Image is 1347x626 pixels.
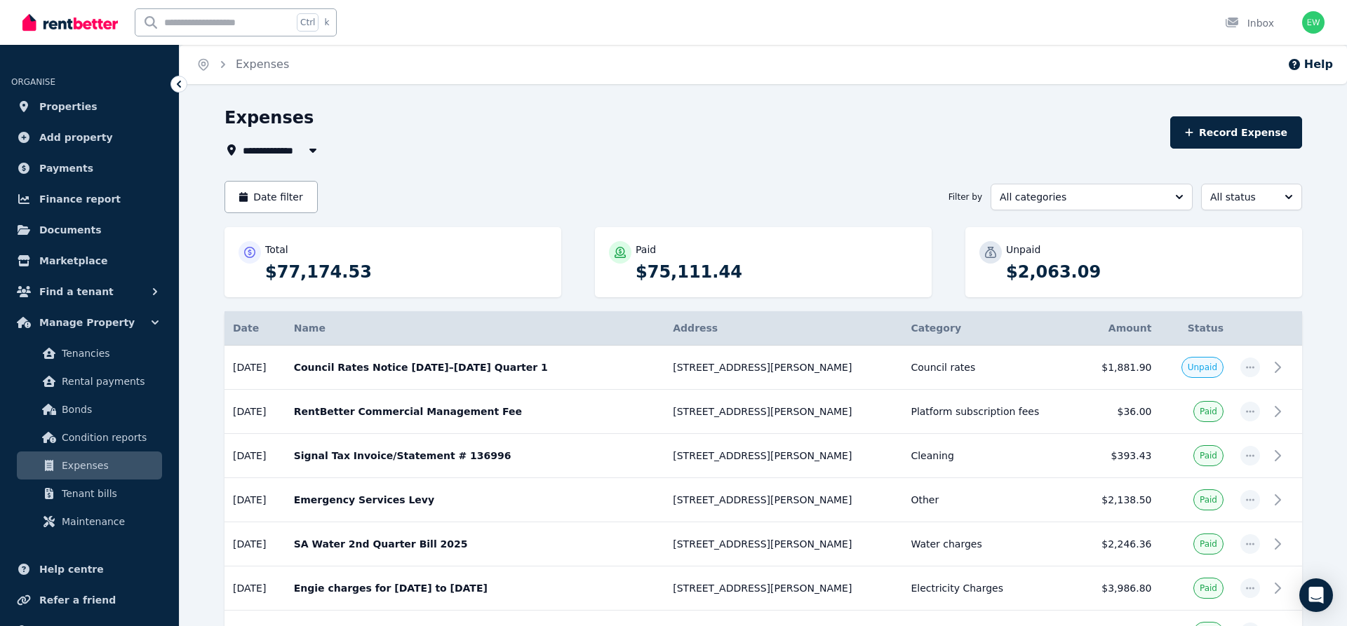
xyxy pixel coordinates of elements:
button: All status [1201,184,1302,210]
td: [STREET_ADDRESS][PERSON_NAME] [664,434,902,478]
p: Council Rates Notice [DATE]–[DATE] Quarter 1 [294,360,657,374]
th: Date [224,311,286,346]
p: Unpaid [1006,243,1040,257]
button: Help [1287,56,1333,73]
span: Refer a friend [39,592,116,608]
td: Water charges [902,522,1078,566]
a: Bonds [17,395,162,423]
td: $36.00 [1079,390,1160,434]
span: Marketplace [39,252,107,269]
span: Tenancies [62,345,156,362]
div: Inbox [1225,16,1274,30]
a: Tenancies [17,339,162,367]
td: Platform subscription fees [902,390,1078,434]
span: k [324,17,329,28]
a: Tenant bills [17,479,162,508]
button: All categories [991,184,1193,210]
span: Paid [1200,583,1217,594]
p: RentBetter Commercial Management Fee [294,404,657,419]
span: Properties [39,98,98,115]
td: [DATE] [224,390,286,434]
p: SA Water 2nd Quarter Bill 2025 [294,537,657,551]
td: [STREET_ADDRESS][PERSON_NAME] [664,566,902,611]
p: Emergency Services Levy [294,493,657,507]
h1: Expenses [224,107,314,129]
a: Rental payments [17,367,162,395]
th: Status [1160,311,1233,346]
td: [DATE] [224,478,286,522]
span: Find a tenant [39,283,114,300]
span: Bonds [62,401,156,418]
span: All status [1210,190,1273,204]
td: [STREET_ADDRESS][PERSON_NAME] [664,346,902,390]
td: $2,138.50 [1079,478,1160,522]
span: Finance report [39,191,121,207]
span: Paid [1200,406,1217,417]
a: Help centre [11,555,168,583]
td: $393.43 [1079,434,1160,478]
td: [STREET_ADDRESS][PERSON_NAME] [664,390,902,434]
td: [DATE] [224,566,286,611]
p: Total [265,243,288,257]
td: [STREET_ADDRESS][PERSON_NAME] [664,478,902,522]
td: Council rates [902,346,1078,390]
a: Expenses [17,451,162,479]
span: Manage Property [39,314,135,331]
td: [DATE] [224,522,286,566]
span: All categories [1000,190,1164,204]
span: Payments [39,160,93,177]
p: Signal Tax Invoice/Statement # 136996 [294,449,657,463]
th: Category [902,311,1078,346]
td: Other [902,478,1078,522]
a: Properties [11,93,168,121]
span: Documents [39,222,102,238]
th: Name [286,311,665,346]
span: Condition reports [62,429,156,446]
td: $1,881.90 [1079,346,1160,390]
p: $2,063.09 [1006,261,1288,283]
span: Add property [39,129,113,146]
a: Expenses [236,57,289,71]
a: Payments [11,154,168,182]
span: Paid [1200,538,1217,550]
span: Paid [1200,450,1217,461]
div: Open Intercom Messenger [1299,578,1333,612]
button: Find a tenant [11,278,168,306]
span: Tenant bills [62,485,156,502]
td: $3,986.80 [1079,566,1160,611]
img: RentBetter [22,12,118,33]
p: Paid [636,243,656,257]
td: Electricity Charges [902,566,1078,611]
a: Documents [11,216,168,244]
a: Finance report [11,185,168,213]
span: Filter by [949,191,982,203]
button: Record Expense [1170,116,1302,149]
th: Amount [1079,311,1160,346]
td: Cleaning [902,434,1078,478]
button: Manage Property [11,308,168,336]
span: Maintenance [62,513,156,530]
p: $75,111.44 [636,261,918,283]
td: [STREET_ADDRESS][PERSON_NAME] [664,522,902,566]
td: [DATE] [224,346,286,390]
th: Address [664,311,902,346]
a: Maintenance [17,508,162,536]
span: Unpaid [1188,362,1217,373]
td: $2,246.36 [1079,522,1160,566]
p: $77,174.53 [265,261,547,283]
span: ORGANISE [11,77,55,87]
td: [DATE] [224,434,286,478]
nav: Breadcrumb [180,45,306,84]
span: Paid [1200,494,1217,505]
a: Marketplace [11,247,168,275]
span: Ctrl [297,13,319,32]
a: Condition reports [17,423,162,451]
span: Help centre [39,561,104,578]
p: Engie charges for [DATE] to [DATE] [294,581,657,595]
a: Add property [11,123,168,151]
a: Refer a friend [11,586,168,614]
img: Errol Weber [1302,11,1325,34]
button: Date filter [224,181,318,213]
span: Expenses [62,457,156,474]
span: Rental payments [62,373,156,390]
